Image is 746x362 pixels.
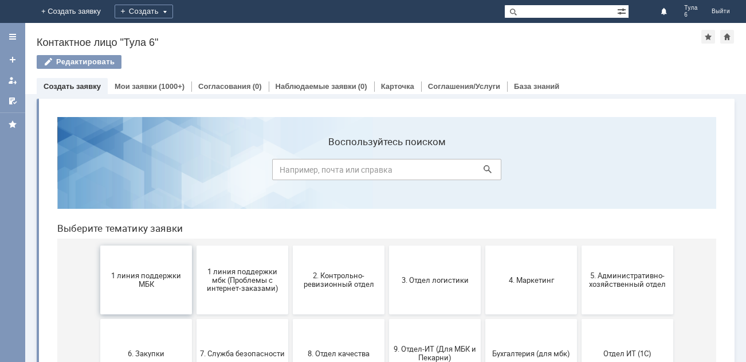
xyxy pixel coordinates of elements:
span: 3. Отдел логистики [344,168,429,176]
div: (0) [253,82,262,91]
a: Согласования [198,82,251,91]
button: 1 линия поддержки МБК [52,138,144,207]
button: Отдел-ИТ (Битрикс24 и CRM) [52,285,144,353]
a: Мои заявки [3,71,22,89]
button: Отдел-ИТ (Офис) [148,285,240,353]
a: Наблюдаемые заявки [276,82,356,91]
div: (0) [358,82,367,91]
div: (1000+) [159,82,184,91]
span: Отдел ИТ (1С) [537,241,622,250]
span: 6 [684,11,698,18]
header: Выберите тематику заявки [9,115,668,126]
button: 8. Отдел качества [245,211,336,280]
a: Карточка [381,82,414,91]
button: Финансовый отдел [245,285,336,353]
a: Создать заявку [44,82,101,91]
a: Создать заявку [3,50,22,69]
span: Расширенный поиск [617,5,629,16]
a: Мои заявки [115,82,157,91]
span: [PERSON_NAME]. Услуги ИТ для МБК (оформляет L1) [537,306,622,332]
div: Сделать домашней страницей [720,30,734,44]
span: Отдел-ИТ (Офис) [152,314,237,323]
span: 1 линия поддержки МБК [56,164,140,181]
span: Тула [684,5,698,11]
span: 9. Отдел-ИТ (Для МБК и Пекарни) [344,237,429,254]
span: 5. Административно-хозяйственный отдел [537,164,622,181]
span: 8. Отдел качества [248,241,333,250]
button: Бухгалтерия (для мбк) [437,211,529,280]
span: Это соглашение не активно! [441,310,525,328]
button: 9. Отдел-ИТ (Для МБК и Пекарни) [341,211,433,280]
button: 3. Отдел логистики [341,138,433,207]
button: Франчайзинг [341,285,433,353]
button: 2. Контрольно-ревизионный отдел [245,138,336,207]
a: Мои согласования [3,92,22,110]
span: Франчайзинг [344,314,429,323]
button: 6. Закупки [52,211,144,280]
span: 2. Контрольно-ревизионный отдел [248,164,333,181]
span: 4. Маркетинг [441,168,525,176]
span: 6. Закупки [56,241,140,250]
span: Финансовый отдел [248,314,333,323]
button: Отдел ИТ (1С) [533,211,625,280]
span: Отдел-ИТ (Битрикс24 и CRM) [56,310,140,328]
button: 4. Маркетинг [437,138,529,207]
input: Например, почта или справка [224,51,453,72]
a: Соглашения/Услуги [428,82,500,91]
button: 7. Служба безопасности [148,211,240,280]
label: Воспользуйтесь поиском [224,28,453,40]
div: Создать [115,5,173,18]
button: 1 линия поддержки мбк (Проблемы с интернет-заказами) [148,138,240,207]
span: 7. Служба безопасности [152,241,237,250]
button: 5. Административно-хозяйственный отдел [533,138,625,207]
span: 1 линия поддержки мбк (Проблемы с интернет-заказами) [152,159,237,185]
div: Контактное лицо "Тула 6" [37,37,701,48]
button: [PERSON_NAME]. Услуги ИТ для МБК (оформляет L1) [533,285,625,353]
span: Бухгалтерия (для мбк) [441,241,525,250]
div: Добавить в избранное [701,30,715,44]
button: Это соглашение не активно! [437,285,529,353]
a: База знаний [514,82,559,91]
